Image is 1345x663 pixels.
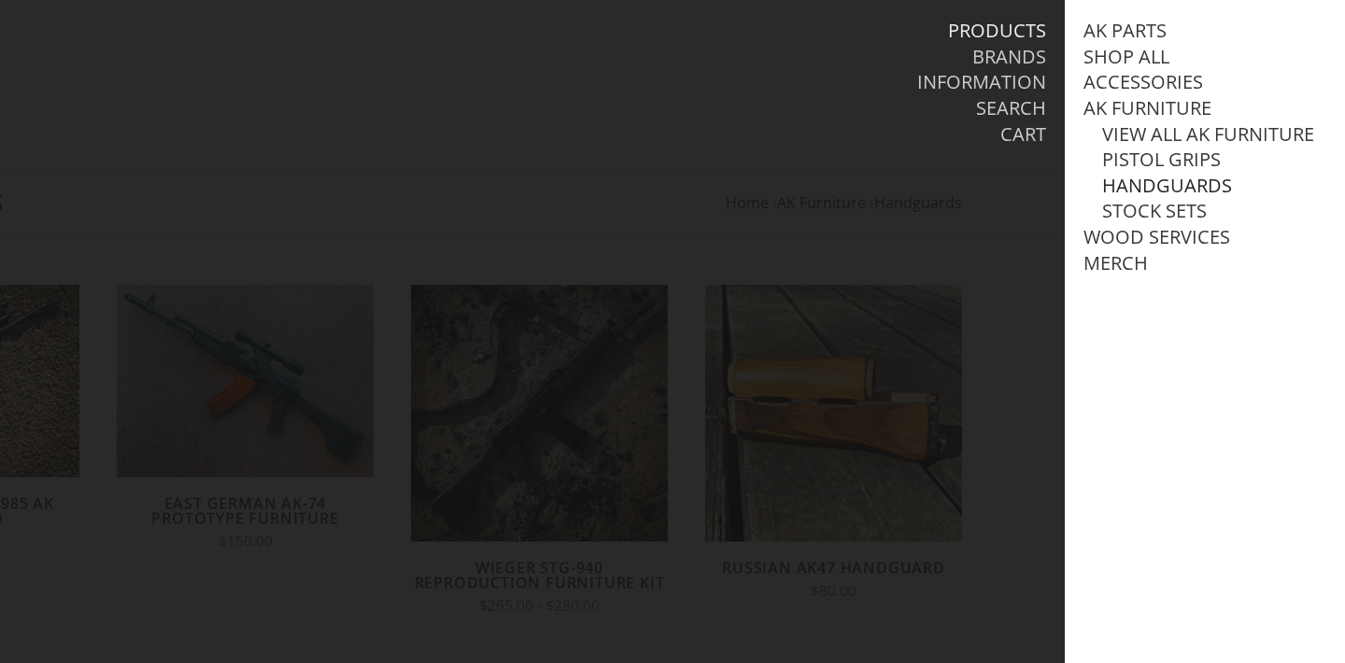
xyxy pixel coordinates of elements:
a: Merch [1083,251,1148,275]
a: Search [976,96,1046,120]
a: AK Furniture [1083,96,1211,120]
a: Shop All [1083,45,1169,69]
a: View all AK Furniture [1102,122,1314,147]
a: Handguards [1102,174,1232,198]
a: AK Parts [1083,19,1167,43]
a: Stock Sets [1102,199,1207,223]
a: Accessories [1083,70,1203,94]
a: Products [948,19,1046,43]
a: Information [917,70,1046,94]
a: Pistol Grips [1102,148,1221,172]
a: Brands [972,45,1046,69]
a: Wood Services [1083,225,1230,249]
a: Cart [1000,122,1046,147]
